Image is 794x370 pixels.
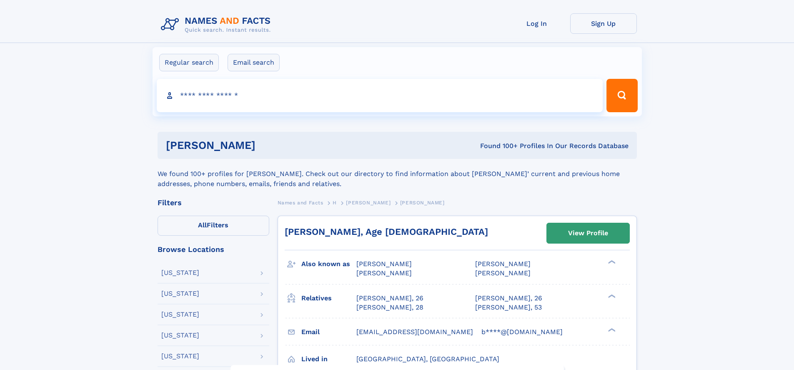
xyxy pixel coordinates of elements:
[301,352,356,366] h3: Lived in
[198,221,207,229] span: All
[161,311,199,318] div: [US_STATE]
[301,291,356,305] h3: Relatives
[161,332,199,339] div: [US_STATE]
[228,54,280,71] label: Email search
[475,294,542,303] a: [PERSON_NAME], 26
[278,197,323,208] a: Names and Facts
[159,54,219,71] label: Regular search
[606,327,616,332] div: ❯
[285,227,488,237] a: [PERSON_NAME], Age [DEMOGRAPHIC_DATA]
[475,303,542,312] a: [PERSON_NAME], 53
[158,216,269,236] label: Filters
[606,259,616,265] div: ❯
[606,293,616,299] div: ❯
[547,223,629,243] a: View Profile
[475,269,531,277] span: [PERSON_NAME]
[568,224,608,243] div: View Profile
[158,159,637,189] div: We found 100+ profiles for [PERSON_NAME]. Check out our directory to find information about [PERS...
[356,294,423,303] a: [PERSON_NAME], 26
[158,246,269,253] div: Browse Locations
[166,140,368,151] h1: [PERSON_NAME]
[333,200,337,206] span: H
[503,13,570,34] a: Log In
[301,325,356,339] h3: Email
[346,197,391,208] a: [PERSON_NAME]
[356,355,499,363] span: [GEOGRAPHIC_DATA], [GEOGRAPHIC_DATA]
[356,328,473,336] span: [EMAIL_ADDRESS][DOMAIN_NAME]
[356,260,412,268] span: [PERSON_NAME]
[157,79,603,112] input: search input
[158,199,269,206] div: Filters
[475,260,531,268] span: [PERSON_NAME]
[570,13,637,34] a: Sign Up
[356,303,423,312] a: [PERSON_NAME], 28
[356,269,412,277] span: [PERSON_NAME]
[161,353,199,360] div: [US_STATE]
[158,13,278,36] img: Logo Names and Facts
[161,269,199,276] div: [US_STATE]
[606,79,637,112] button: Search Button
[301,257,356,271] h3: Also known as
[333,197,337,208] a: H
[368,141,629,151] div: Found 100+ Profiles In Our Records Database
[346,200,391,206] span: [PERSON_NAME]
[400,200,445,206] span: [PERSON_NAME]
[161,290,199,297] div: [US_STATE]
